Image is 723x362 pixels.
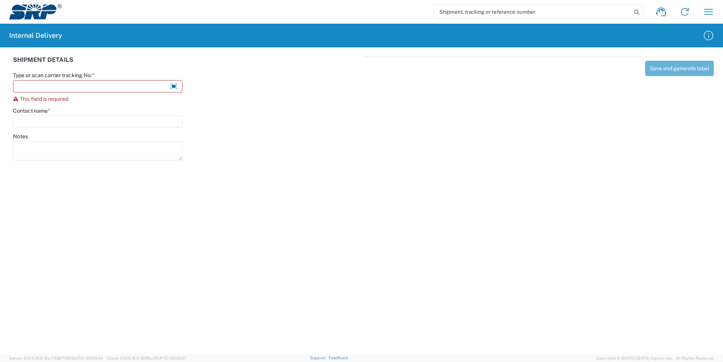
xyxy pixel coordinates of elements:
[155,356,186,360] span: [DATE] 09:39:01
[329,356,348,360] a: Feedback
[9,31,62,40] h2: Internal Delivery
[596,355,714,362] span: Copyright © [DATE]-[DATE] Agistix Inc., All Rights Reserved
[71,356,103,360] span: [DATE] 09:50:40
[107,356,186,360] span: Client: 2025.19.0-129fbcf
[9,4,62,19] img: srp
[20,96,68,102] span: This field is required
[13,57,360,72] div: SHIPMENT DETAILS
[13,107,50,114] label: Contact name
[13,133,28,140] label: Notes
[13,72,94,79] label: Type or scan carrier tracking No.
[9,356,103,360] span: Server: 2025.19.0-91c74307f99
[310,356,329,360] a: Support
[434,5,631,19] input: Shipment, tracking or reference number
